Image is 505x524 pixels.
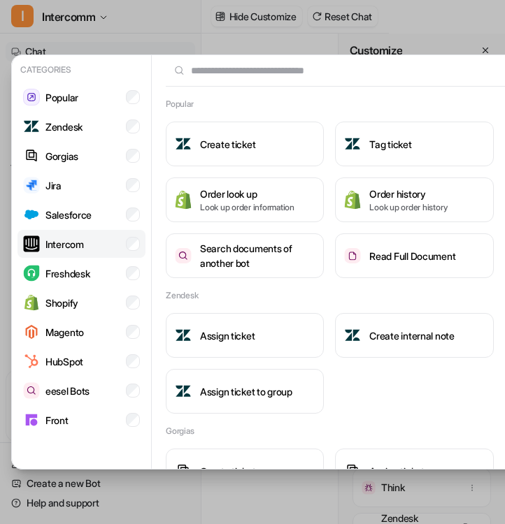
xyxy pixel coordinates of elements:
h3: Create internal note [369,328,454,343]
p: Front [45,413,69,428]
img: Assign ticket to group [175,383,192,400]
p: Magento [45,325,84,340]
img: Tag ticket [344,136,361,152]
p: Popular [45,90,78,105]
button: Order look upOrder look upLook up order information [166,177,324,222]
p: HubSpot [45,354,83,369]
p: Freshdesk [45,266,90,281]
button: Create ticketCreate ticket [166,449,324,493]
button: Create internal noteCreate internal note [335,313,493,358]
h3: Create ticket [200,464,255,479]
h3: Search documents of another bot [200,241,315,270]
h3: Order history [369,187,447,201]
button: Create ticketCreate ticket [166,122,324,166]
img: Order look up [175,190,192,209]
img: Order history [344,190,361,209]
img: Read Full Document [344,248,361,264]
h2: Zendesk [166,289,198,302]
p: Gorgias [45,149,78,163]
p: Salesforce [45,208,92,222]
img: Create ticket [175,136,192,152]
p: Intercom [45,237,84,252]
button: Assign ticket to groupAssign ticket to group [166,369,324,414]
h3: Create ticket [200,137,255,152]
button: Tag ticketTag ticket [335,122,493,166]
p: Look up order information [200,201,294,214]
p: Zendesk [45,119,83,134]
button: Search documents of another botSearch documents of another bot [166,233,324,278]
img: Create internal note [344,327,361,344]
button: Order historyOrder historyLook up order history [335,177,493,222]
h3: Read Full Document [369,249,455,263]
img: Search documents of another bot [175,248,192,264]
p: Categories [17,61,145,79]
button: Read Full DocumentRead Full Document [335,233,493,278]
h3: Order look up [200,187,294,201]
h3: Assign ticket [200,328,255,343]
button: Assign ticketAssign ticket [166,313,324,358]
p: Jira [45,178,62,193]
h2: Gorgias [166,425,194,437]
p: Shopify [45,296,78,310]
h2: Popular [166,98,193,110]
img: Assign ticket [175,327,192,344]
button: Assign ticketAssign ticket [335,449,493,493]
p: eesel Bots [45,384,90,398]
p: Look up order history [369,201,447,214]
img: Assign ticket [344,463,361,479]
img: Create ticket [175,463,192,479]
h3: Assign ticket to group [200,384,292,399]
h3: Assign ticket [369,464,424,479]
h3: Tag ticket [369,137,411,152]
